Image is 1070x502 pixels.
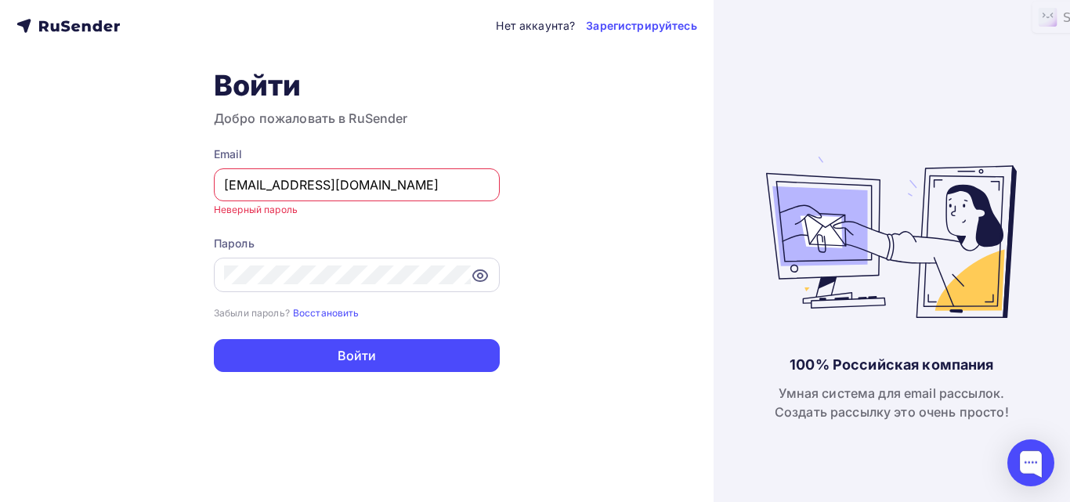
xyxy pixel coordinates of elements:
[214,146,500,162] div: Email
[586,18,696,34] a: Зарегистрируйтесь
[214,339,500,372] button: Войти
[790,356,993,374] div: 100% Российская компания
[224,175,490,194] input: Укажите свой email
[775,384,1009,421] div: Умная система для email рассылок. Создать рассылку это очень просто!
[496,18,575,34] div: Нет аккаунта?
[293,305,360,319] a: Восстановить
[214,236,500,251] div: Пароль
[214,307,290,319] small: Забыли пароль?
[214,109,500,128] h3: Добро пожаловать в RuSender
[214,68,500,103] h1: Войти
[293,307,360,319] small: Восстановить
[214,204,298,215] small: Неверный пароль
